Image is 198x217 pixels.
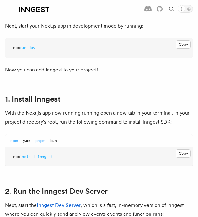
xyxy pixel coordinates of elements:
[10,134,18,147] button: npm
[176,40,191,49] button: Copy
[20,154,35,159] span: install
[176,149,191,158] button: Copy
[35,134,45,147] button: pnpm
[50,134,57,147] button: bun
[5,65,193,74] p: Now you can add Inngest to your project!
[37,154,53,159] span: inngest
[5,5,13,13] button: Toggle navigation
[5,95,61,104] a: 1. Install Inngest
[20,45,26,50] span: run
[5,187,108,196] a: 2. Run the Inngest Dev Server
[168,5,175,13] button: Find something...
[5,22,193,31] p: Next, start your Next.js app in development mode by running:
[13,154,20,159] span: npm
[29,45,35,50] span: dev
[23,134,30,147] button: yarn
[178,5,193,13] button: Toggle dark mode
[37,202,81,208] a: Inngest Dev Server
[13,45,20,50] span: npm
[5,109,193,126] p: With the Next.js app now running running open a new tab in your terminal. In your project directo...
